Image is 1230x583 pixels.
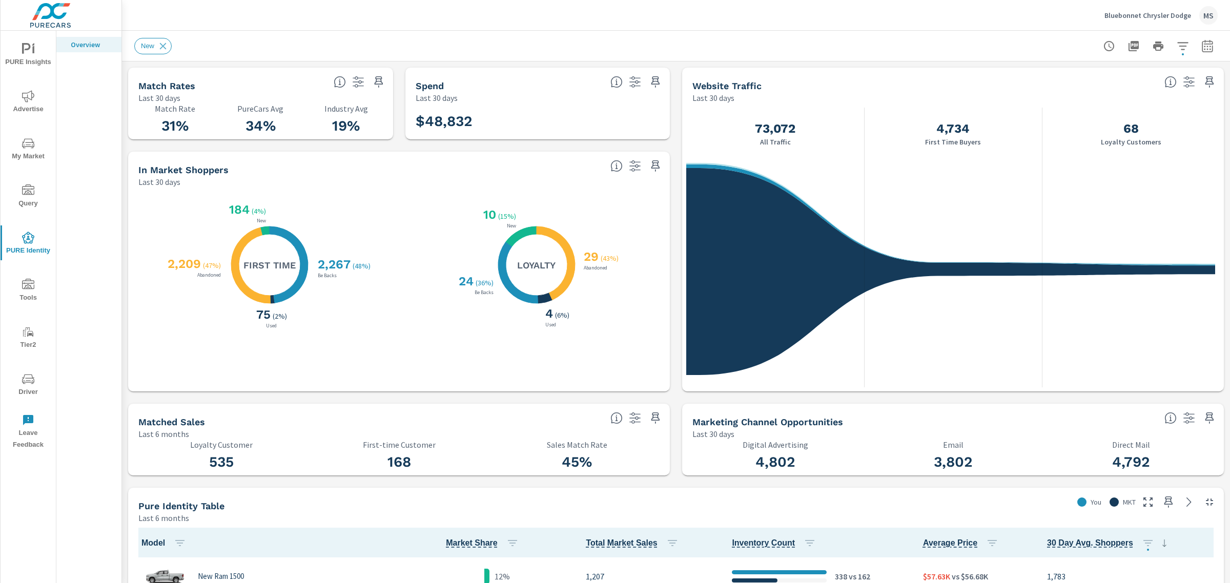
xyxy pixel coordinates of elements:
[1201,74,1218,90] span: Save this to your personalized report
[4,279,53,304] span: Tools
[473,290,496,295] p: Be Backs
[586,537,682,549] span: Total Market Sales
[586,570,715,582] p: 1,207
[692,80,762,91] h5: Website Traffic
[138,417,205,427] h5: Matched Sales
[543,322,558,327] p: Used
[310,117,383,135] h3: 19%
[138,80,195,91] h5: Match Rates
[4,326,53,351] span: Tier2
[1123,36,1144,56] button: "Export Report to PDF"
[601,254,621,263] p: ( 43% )
[224,104,297,113] p: PureCars Avg
[1048,453,1214,471] h3: 4,792
[1,31,56,455] div: nav menu
[498,212,518,221] p: ( 15% )
[446,537,523,549] span: Market Share
[166,257,201,271] h3: 2,209
[316,257,351,272] h3: 2,267
[923,570,950,582] p: $57.63K
[692,417,843,427] h5: Marketing Channel Opportunities
[835,570,847,582] p: 338
[1173,36,1193,56] button: Apply Filters
[1104,11,1191,20] p: Bluebonnet Chrysler Dodge
[138,453,304,471] h3: 535
[1047,570,1212,582] p: 1,783
[273,311,289,321] p: ( 2% )
[732,537,795,549] span: Count of Unique Inventory from websites within the market.
[1140,494,1156,510] button: Make Fullscreen
[870,453,1036,471] h3: 3,802
[4,232,53,257] span: PURE Identity
[255,218,268,223] p: New
[416,92,458,104] p: Last 30 days
[1160,494,1177,510] span: Save this to your personalized report
[138,92,180,104] p: Last 30 days
[195,273,223,278] p: Abandoned
[1048,440,1214,449] p: Direct Mail
[494,440,660,449] p: Sales Match Rate
[138,512,189,524] p: Last 6 months
[138,428,189,440] p: Last 6 months
[495,570,510,582] p: 12%
[134,38,172,54] div: New
[141,537,190,549] span: Model
[1201,410,1218,426] span: Save this to your personalized report
[457,274,474,288] h3: 24
[353,261,373,270] p: ( 48% )
[692,440,858,449] p: Digital Advertising
[4,373,53,398] span: Driver
[4,90,53,115] span: Advertise
[416,113,473,130] h3: $48,832
[505,223,518,228] p: New
[1148,36,1168,56] button: Print Report
[138,501,224,511] h5: Pure Identity Table
[316,440,482,449] p: First-time Customer
[1197,36,1218,56] button: Select Date Range
[227,202,250,217] h3: 184
[582,249,599,264] h3: 29
[138,164,229,175] h5: In Market Shoppers
[692,92,734,104] p: Last 30 days
[870,440,1036,449] p: Email
[847,570,870,582] p: vs 162
[316,453,482,471] h3: 168
[481,207,496,222] h3: 10
[1123,497,1136,507] p: MKT
[316,273,339,278] p: Be Backs
[138,176,180,188] p: Last 30 days
[923,537,1002,549] span: Average Price
[138,117,212,135] h3: 31%
[647,74,664,90] span: Save this to your personalized report
[950,570,988,582] p: vs $56.68K
[198,572,244,581] p: New Ram 1500
[71,39,113,50] p: Overview
[310,104,383,113] p: Industry Avg
[252,206,268,216] p: ( 4% )
[1047,537,1171,549] span: 30 Day Avg. Shoppers
[923,537,977,549] span: Average Internet price per model across the market vs dealership.
[416,80,444,91] h5: Spend
[586,537,657,549] span: Total sales for that model within the set market.
[543,306,553,321] h3: 4
[517,259,556,271] h5: Loyalty
[4,137,53,162] span: My Market
[1164,76,1177,88] span: All traffic is the data we start with. It’s unique personas over a 30-day period. We don’t consid...
[138,440,304,449] p: Loyalty Customer
[4,414,53,451] span: Leave Feedback
[647,158,664,174] span: Save this to your personalized report
[476,278,496,287] p: ( 36% )
[446,537,498,549] span: Model sales / Total Market Sales. [Market = within dealer PMA (or 60 miles if no PMA is defined) ...
[1201,494,1218,510] button: Minimize Widget
[56,37,121,52] div: Overview
[1164,412,1177,424] span: Matched shoppers that can be exported to each channel type. This is targetable traffic.
[692,428,734,440] p: Last 30 days
[1047,537,1133,549] span: PURE Identity shoppers interested in that specific model.
[334,76,346,88] span: Match rate: % of Identifiable Traffic. Pure Identity avg: Avg match rate of all PURE Identity cus...
[647,410,664,426] span: Save this to your personalized report
[371,74,387,90] span: Save this to your personalized report
[1181,494,1197,510] a: See more details in report
[610,412,623,424] span: Loyalty: Matches that have purchased from the dealership before and purchased within the timefram...
[555,310,571,320] p: ( 6% )
[138,104,212,113] p: Match Rate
